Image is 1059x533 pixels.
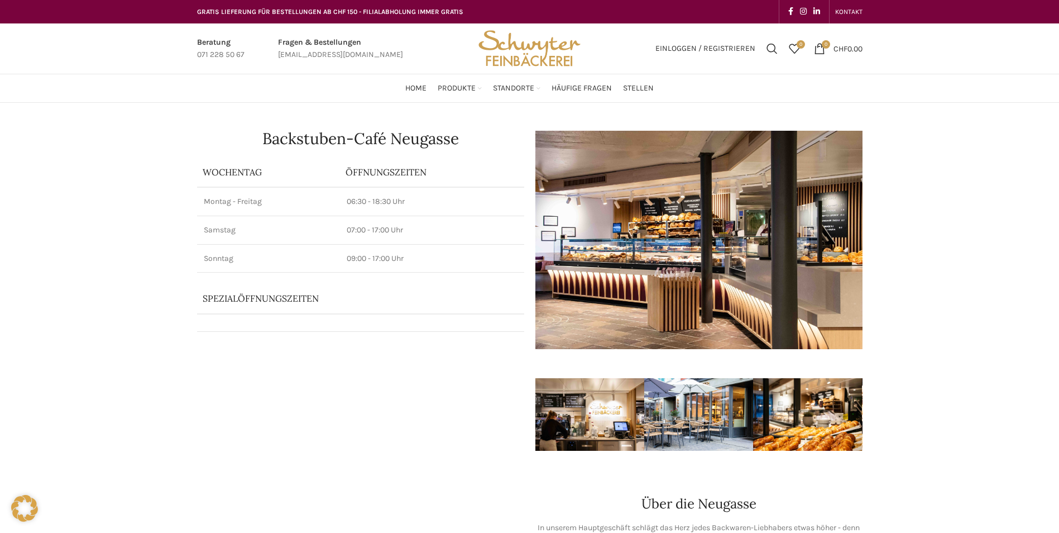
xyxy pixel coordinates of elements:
[475,23,584,74] img: Bäckerei Schwyter
[797,4,810,20] a: Instagram social link
[493,83,534,94] span: Standorte
[191,77,868,99] div: Main navigation
[623,77,654,99] a: Stellen
[783,37,806,60] a: 0
[475,43,584,53] a: Site logo
[347,253,517,264] p: 09:00 - 17:00 Uhr
[862,378,971,451] img: schwyter-10
[405,83,427,94] span: Home
[346,166,519,178] p: ÖFFNUNGSZEITEN
[197,8,463,16] span: GRATIS LIEFERUNG FÜR BESTELLUNGEN AB CHF 150 - FILIALABHOLUNG IMMER GRATIS
[808,37,868,60] a: 0 CHF0.00
[835,8,862,16] span: KONTAKT
[623,83,654,94] span: Stellen
[552,77,612,99] a: Häufige Fragen
[204,196,333,207] p: Montag - Freitag
[833,44,847,53] span: CHF
[347,225,517,236] p: 07:00 - 17:00 Uhr
[822,40,830,49] span: 0
[278,36,403,61] a: Infobox link
[833,44,862,53] bdi: 0.00
[655,45,755,53] span: Einloggen / Registrieren
[753,378,862,451] img: schwyter-12
[197,131,524,146] h1: Backstuben-Café Neugasse
[535,378,644,451] img: schwyter-17
[650,37,761,60] a: Einloggen / Registrieren
[438,83,476,94] span: Produkte
[197,36,245,61] a: Infobox link
[204,253,333,264] p: Sonntag
[761,37,783,60] a: Suchen
[797,40,805,49] span: 0
[835,1,862,23] a: KONTAKT
[493,77,540,99] a: Standorte
[552,83,612,94] span: Häufige Fragen
[438,77,482,99] a: Produkte
[830,1,868,23] div: Secondary navigation
[535,497,862,511] h2: Über die Neugasse
[203,166,334,178] p: Wochentag
[203,292,487,304] p: Spezialöffnungszeiten
[405,77,427,99] a: Home
[785,4,797,20] a: Facebook social link
[644,378,753,451] img: schwyter-61
[347,196,517,207] p: 06:30 - 18:30 Uhr
[204,225,333,236] p: Samstag
[783,37,806,60] div: Meine Wunschliste
[810,4,823,20] a: Linkedin social link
